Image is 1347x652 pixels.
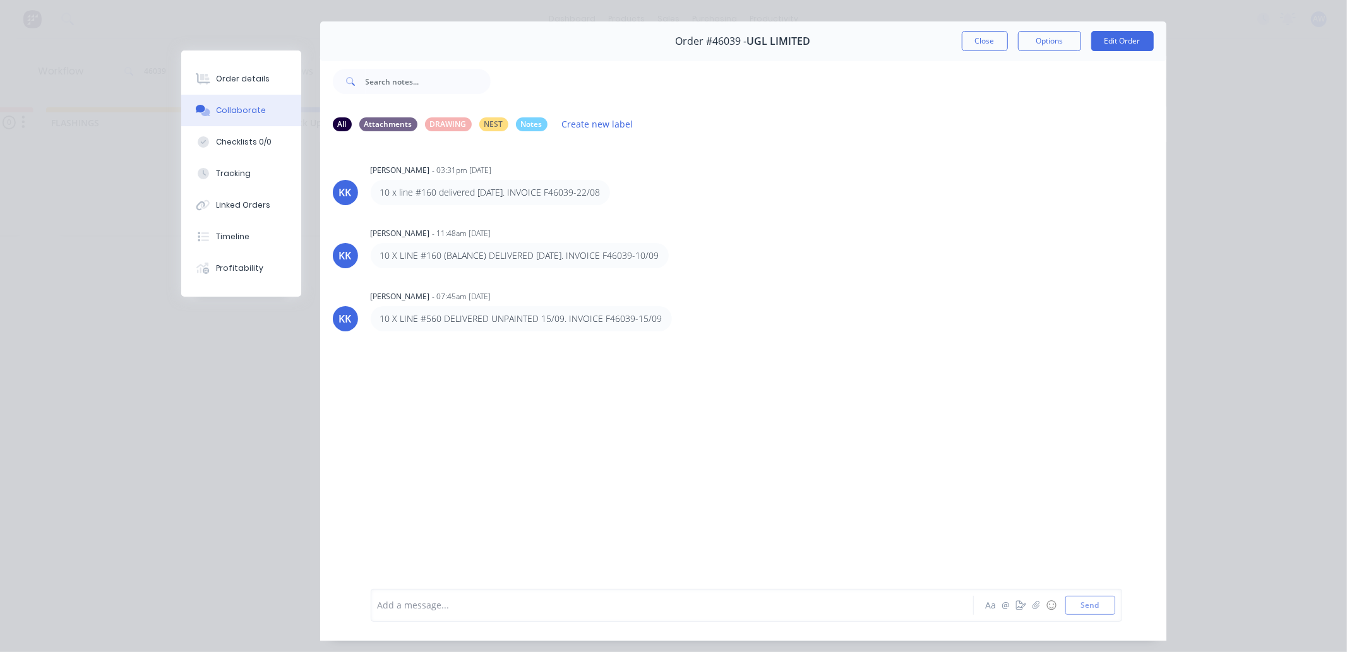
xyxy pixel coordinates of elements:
div: Linked Orders [216,199,270,211]
div: [PERSON_NAME] [371,228,430,239]
div: Attachments [359,117,417,131]
div: Timeline [216,231,249,242]
div: Checklists 0/0 [216,136,272,148]
button: Send [1065,596,1115,615]
div: DRAWING [425,117,472,131]
div: NEST [479,117,508,131]
button: @ [998,598,1014,613]
button: Edit Order [1091,31,1154,51]
div: Profitability [216,263,263,274]
div: - 11:48am [DATE] [433,228,491,239]
span: UGL LIMITED [747,35,811,47]
button: Timeline [181,221,301,252]
button: Order details [181,63,301,95]
div: - 03:31pm [DATE] [433,165,492,176]
div: Order details [216,73,270,85]
p: 10 X LINE #160 (BALANCE) DELIVERED [DATE]. INVOICE F46039-10/09 [380,249,659,262]
div: Notes [516,117,548,131]
button: Linked Orders [181,189,301,221]
button: Collaborate [181,95,301,126]
p: 10 X LINE #560 DELIVERED UNPAINTED 15/09. INVOICE F46039-15/09 [380,312,662,325]
div: KK [339,185,352,200]
button: Tracking [181,158,301,189]
button: ☺ [1044,598,1059,613]
button: Close [962,31,1008,51]
button: Checklists 0/0 [181,126,301,158]
div: Tracking [216,168,251,179]
div: - 07:45am [DATE] [433,291,491,302]
span: Order #46039 - [676,35,747,47]
div: KK [339,248,352,263]
div: KK [339,311,352,326]
p: 10 x line #160 delivered [DATE]. INVOICE F46039-22/08 [380,186,601,199]
input: Search notes... [366,69,491,94]
button: Options [1018,31,1081,51]
div: Collaborate [216,105,266,116]
div: All [333,117,352,131]
button: Create new label [555,116,640,133]
button: Aa [983,598,998,613]
div: [PERSON_NAME] [371,165,430,176]
button: Profitability [181,252,301,284]
div: [PERSON_NAME] [371,291,430,302]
